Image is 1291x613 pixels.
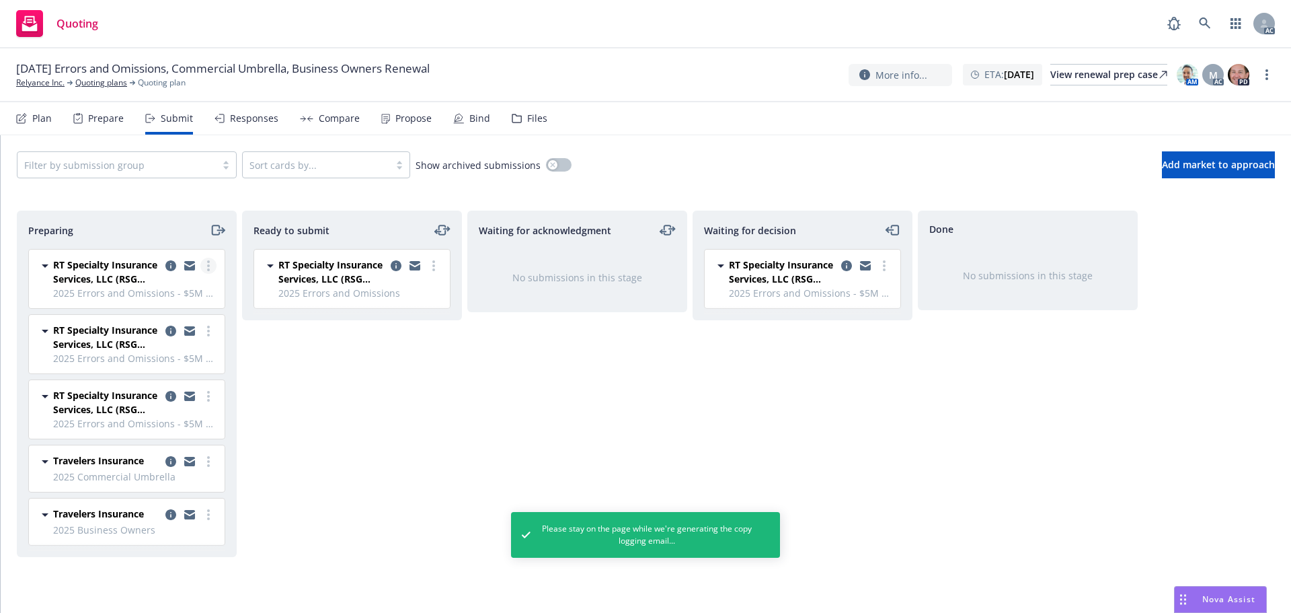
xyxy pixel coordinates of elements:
[53,470,217,484] span: 2025 Commercial Umbrella
[875,68,927,82] span: More info...
[416,158,541,172] span: Show archived submissions
[984,67,1034,81] span: ETA :
[1228,64,1249,85] img: photo
[88,113,124,124] div: Prepare
[182,323,198,339] a: copy logging email
[1162,158,1275,171] span: Add market to approach
[16,77,65,89] a: Relyance Inc.
[278,258,385,286] span: RT Specialty Insurance Services, LLC (RSG Specialty, LLC)
[1050,64,1167,85] a: View renewal prep case
[1004,68,1034,81] strong: [DATE]
[1209,68,1218,82] span: M
[200,258,217,274] a: more
[1259,67,1275,83] a: more
[200,388,217,404] a: more
[32,113,52,124] div: Plan
[395,113,432,124] div: Propose
[469,113,490,124] div: Bind
[1162,151,1275,178] button: Add market to approach
[138,77,186,89] span: Quoting plan
[200,507,217,523] a: more
[278,286,442,300] span: 2025 Errors and Omissions
[53,388,160,417] span: RT Specialty Insurance Services, LLC (RSG Specialty, LLC)
[163,388,179,404] a: copy logging email
[53,351,217,365] span: 2025 Errors and Omissions - $5M XS $20M
[838,258,855,274] a: copy logging email
[434,222,451,238] a: moveLeftRight
[75,77,127,89] a: Quoting plans
[876,258,892,274] a: more
[929,222,953,236] span: Done
[490,271,665,285] div: No submissions in this stage
[729,258,836,286] span: RT Specialty Insurance Services, LLC (RSG Specialty, LLC)
[1222,10,1249,37] a: Switch app
[28,223,73,238] span: Preparing
[53,523,217,537] span: 2025 Business Owners
[1050,65,1167,85] div: View renewal prep case
[1191,10,1218,37] a: Search
[182,258,198,274] a: copy logging email
[53,454,144,468] span: Travelers Insurance
[163,454,179,470] a: copy logging email
[479,223,611,238] span: Waiting for acknowledgment
[885,222,901,238] a: moveLeft
[11,5,104,42] a: Quoting
[857,258,873,274] a: copy logging email
[253,223,329,238] span: Ready to submit
[849,64,952,86] button: More info...
[704,223,796,238] span: Waiting for decision
[1175,587,1191,612] div: Drag to move
[53,323,160,351] span: RT Specialty Insurance Services, LLC (RSG Specialty, LLC)
[182,507,198,523] a: copy logging email
[16,61,430,77] span: [DATE] Errors and Omissions, Commercial Umbrella, Business Owners Renewal
[319,113,360,124] div: Compare
[56,18,98,29] span: Quoting
[53,258,160,286] span: RT Specialty Insurance Services, LLC (RSG Specialty, LLC)
[1177,64,1198,85] img: photo
[182,388,198,404] a: copy logging email
[1174,586,1267,613] button: Nova Assist
[200,323,217,339] a: more
[1202,593,1255,605] span: Nova Assist
[940,268,1116,283] div: No submissions in this stage
[527,113,547,124] div: Files
[209,222,225,238] a: moveRight
[163,507,179,523] a: copy logging email
[200,454,217,470] a: more
[53,507,144,521] span: Travelers Insurance
[407,258,423,274] a: copy logging email
[161,113,193,124] div: Submit
[729,286,892,300] span: 2025 Errors and Omissions - $5M XS $15M
[163,323,179,339] a: copy logging email
[163,258,179,274] a: copy logging email
[1161,10,1187,37] a: Report a Bug
[230,113,278,124] div: Responses
[388,258,404,274] a: copy logging email
[660,222,676,238] a: moveLeftRight
[426,258,442,274] a: more
[182,454,198,470] a: copy logging email
[541,523,753,547] span: Please stay on the page while we're generating the copy logging email...
[53,286,217,300] span: 2025 Errors and Omissions - $5M XS $5M
[53,417,217,431] span: 2025 Errors and Omissions - $5M XS $10M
